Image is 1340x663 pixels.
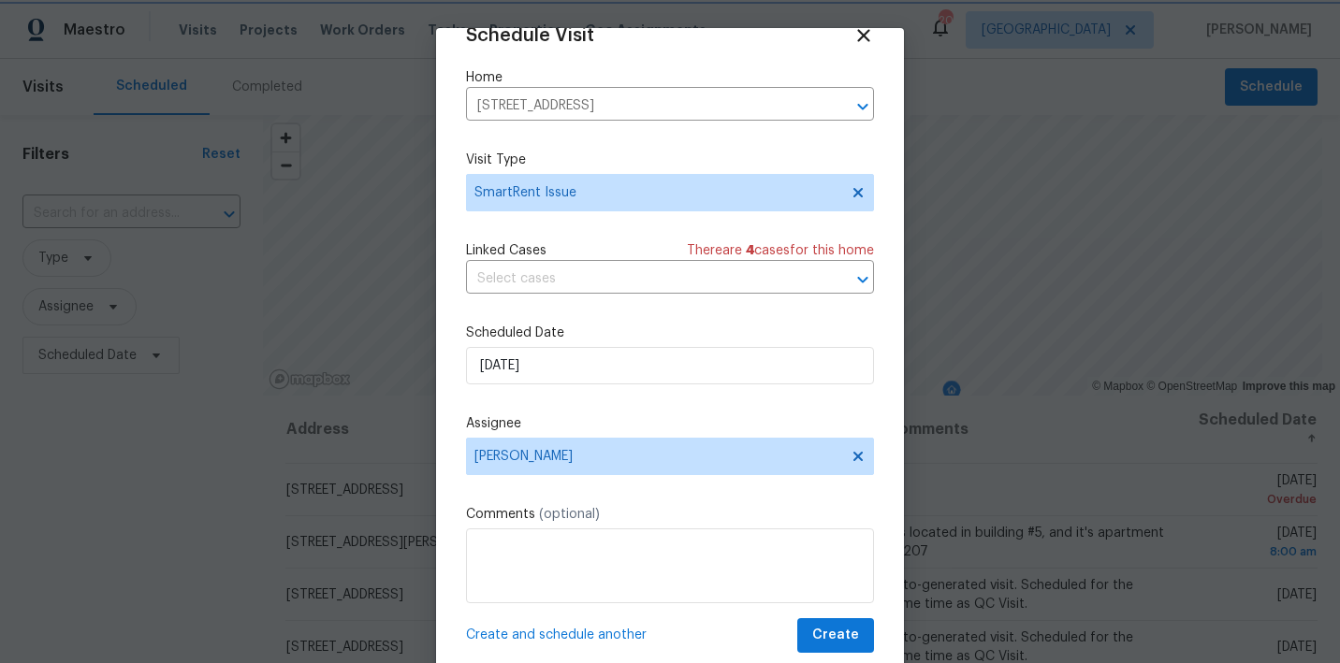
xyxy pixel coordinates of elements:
[466,92,822,121] input: Enter in an address
[474,449,841,464] span: [PERSON_NAME]
[466,26,594,45] span: Schedule Visit
[466,324,874,342] label: Scheduled Date
[466,414,874,433] label: Assignee
[466,151,874,169] label: Visit Type
[474,183,838,202] span: SmartRent Issue
[850,94,876,120] button: Open
[687,241,874,260] span: There are case s for this home
[853,25,874,46] span: Close
[466,626,647,644] span: Create and schedule another
[797,618,874,653] button: Create
[466,68,874,87] label: Home
[850,267,876,293] button: Open
[466,505,874,524] label: Comments
[812,624,859,647] span: Create
[746,244,754,257] span: 4
[466,265,822,294] input: Select cases
[539,508,600,521] span: (optional)
[466,241,546,260] span: Linked Cases
[466,347,874,384] input: M/D/YYYY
